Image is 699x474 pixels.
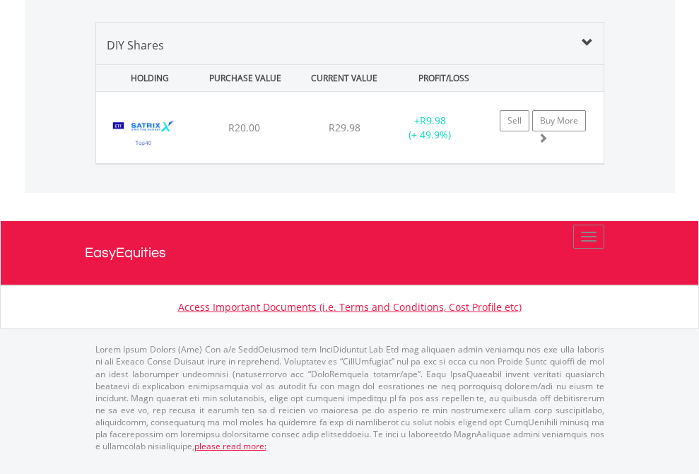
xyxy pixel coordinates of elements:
[296,65,392,91] div: CURRENT VALUE
[95,343,604,452] p: Lorem Ipsum Dolors (Ame) Con a/e SeddOeiusmod tem InciDiduntut Lab Etd mag aliquaen admin veniamq...
[329,121,360,134] span: R29.98
[103,109,184,160] img: TFSA.STX40.png
[197,65,293,91] div: PURCHASE VALUE
[420,114,446,127] span: R9.98
[386,114,474,142] div: + (+ 49.9%)
[500,110,529,131] a: Sell
[228,121,260,134] span: R20.00
[194,440,266,452] a: please read more:
[532,110,586,131] a: Buy More
[107,37,164,53] span: DIY Shares
[396,65,492,91] div: PROFIT/LOSS
[98,65,194,91] div: HOLDING
[85,221,615,285] a: EasyEquities
[178,300,522,314] a: Access Important Documents (i.e. Terms and Conditions, Cost Profile etc)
